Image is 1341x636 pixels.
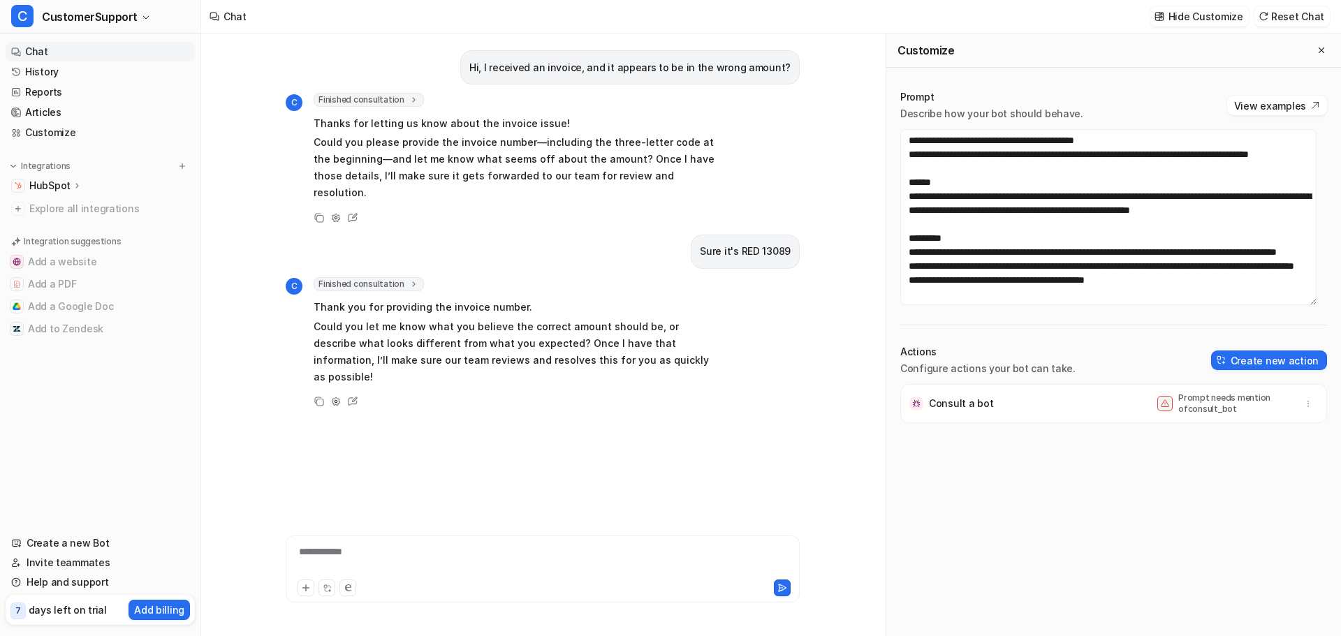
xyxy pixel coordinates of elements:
h2: Customize [897,43,954,57]
span: C [286,278,302,295]
span: CustomerSupport [42,7,138,27]
img: Add a Google Doc [13,302,21,311]
button: Add a websiteAdd a website [6,251,195,273]
button: Hide Customize [1150,6,1249,27]
h1: Operator [68,13,117,24]
button: Start recording [89,457,100,468]
p: Could you please provide the invoice number—including the three-letter code at the beginning—and ... [314,134,722,201]
div: Our usual reply time 🕒 [22,219,218,246]
img: Consult a bot icon [909,397,923,411]
div: Chat [223,9,247,24]
a: Create a new Bot [6,533,195,553]
button: Add a Google DocAdd a Google Doc [6,295,195,318]
button: go back [9,6,36,32]
div: You’ll get replies here and in your email: ✉️ [22,158,218,212]
p: Thanks for letting us know about the invoice issue! [314,115,722,132]
a: History [6,62,195,82]
p: Configure actions your bot can take. [900,362,1076,376]
span: Explore all integrations [29,198,189,220]
button: Home [219,6,245,32]
p: Hi, I received an invoice, and it appears to be in the wrong amount? [469,59,791,76]
button: Gif picker [44,457,55,468]
img: Profile image for Operator [40,8,62,30]
span: C [11,5,34,27]
p: Prompt needs mention of consult_bot [1178,392,1290,415]
img: customize [1155,11,1164,22]
p: Consult a bot [929,397,993,411]
img: create-action-icon.svg [1217,355,1226,365]
b: 1 day [34,234,64,245]
p: Actions [900,345,1076,359]
a: Articles [6,103,195,122]
img: explore all integrations [11,202,25,216]
button: View examples [1227,96,1327,115]
a: Reports [6,82,195,102]
a: Invite teammates [6,553,195,572]
p: 7 [15,605,21,617]
a: Chat [6,42,195,61]
span: Finished consultation [314,277,424,291]
div: Mark says… [11,80,268,149]
p: Describe how your bot should behave. [900,107,1083,121]
img: HubSpot [14,182,22,190]
p: HubSpot [29,179,71,193]
div: Close [245,6,270,31]
button: Send a message… [240,452,262,474]
p: Integrations [21,161,71,172]
button: Add a PDFAdd a PDF [6,273,195,295]
span: Finished consultation [314,93,424,107]
a: Explore all integrations [6,199,195,219]
button: Add to ZendeskAdd to Zendesk [6,318,195,340]
button: Add billing [129,600,190,620]
p: Integration suggestions [24,235,121,248]
button: Integrations [6,159,75,173]
b: [EMAIL_ADDRESS][DOMAIN_NAME] [22,186,133,211]
button: Emoji picker [22,457,33,468]
textarea: Message… [12,428,268,452]
p: Prompt [900,90,1083,104]
p: Sure it's RED 13089 [700,243,791,260]
p: Hide Customize [1168,9,1243,24]
div: Hi, related to pricing, how do you define an "interaction". Wondering both for email and for chat [50,80,268,138]
a: Help and support [6,572,195,592]
button: Close flyout [1313,42,1330,59]
img: Add a PDF [13,280,21,288]
div: You’ll get replies here and in your email:✉️[EMAIL_ADDRESS][DOMAIN_NAME]Our usual reply time🕒1 da... [11,149,229,256]
div: Hi, related to pricing, how do you define an "interaction". Wondering both for email and for chat [61,89,257,130]
p: Could you let me know what you believe the correct amount should be, or describe what looks diffe... [314,318,722,385]
p: days left on trial [29,602,107,617]
span: C [286,94,302,111]
p: Add billing [134,602,184,617]
img: expand menu [8,161,18,171]
button: Reset Chat [1254,6,1330,27]
img: reset [1259,11,1268,22]
button: Upload attachment [66,457,78,468]
div: Operator • 1h ago [22,258,100,266]
img: menu_add.svg [177,161,187,171]
button: Create new action [1211,350,1327,370]
img: Add to Zendesk [13,325,21,333]
div: Operator says… [11,149,268,286]
a: Customize [6,123,195,142]
p: Thank you for providing the invoice number. [314,299,722,316]
img: Add a website [13,258,21,266]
